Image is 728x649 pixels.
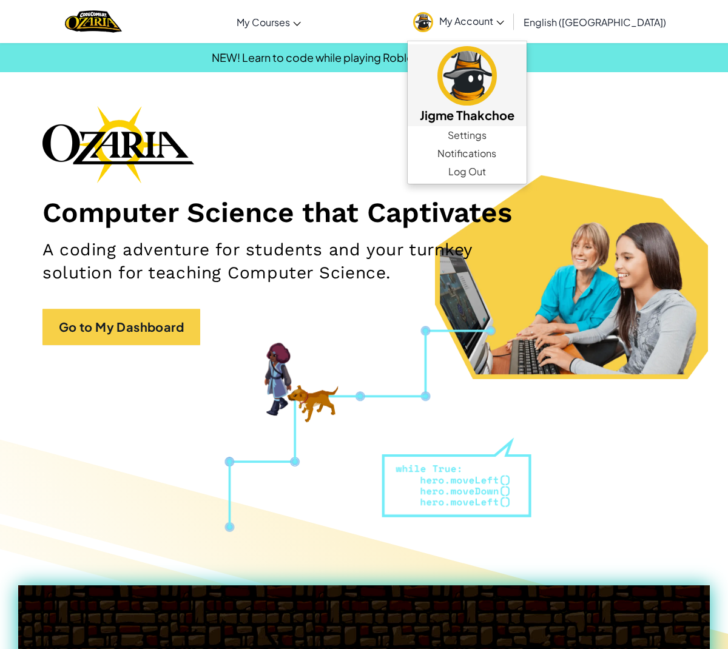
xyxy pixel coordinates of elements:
a: English ([GEOGRAPHIC_DATA]) [517,5,672,38]
img: Ozaria branding logo [42,106,194,183]
a: My Courses [231,5,307,38]
a: Go to My Dashboard [42,309,200,345]
span: NEW! Learn to code while playing Roblox! [212,50,422,64]
a: Ozaria by CodeCombat logo [65,9,121,34]
h2: A coding adventure for students and your turnkey solution for teaching Computer Science. [42,238,473,284]
a: My Account [407,2,510,41]
h1: Computer Science that Captivates [42,195,686,229]
span: My Account [439,15,504,27]
a: Jigme Thakchoe [408,44,527,126]
a: Log Out [408,163,527,181]
img: avatar [437,46,497,106]
h5: Jigme Thakchoe [420,106,514,124]
span: Notifications [437,146,496,161]
span: English ([GEOGRAPHIC_DATA]) [524,16,666,29]
img: Home [65,9,121,34]
span: My Courses [237,16,290,29]
a: Notifications [408,144,527,163]
img: avatar [413,12,433,32]
a: Settings [408,126,527,144]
